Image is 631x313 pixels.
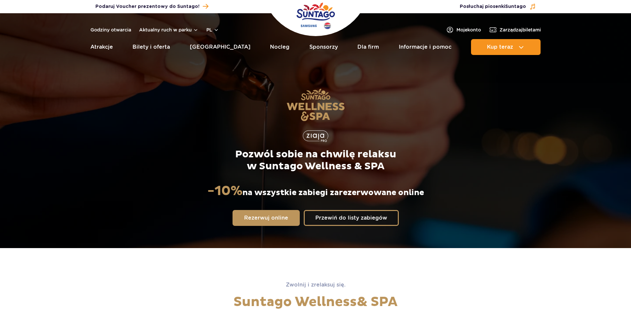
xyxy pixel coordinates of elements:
button: pl [206,26,219,33]
strong: -10% [207,183,242,199]
span: Kup teraz [487,44,513,50]
span: Suntago [505,4,526,9]
button: Posłuchaj piosenkiSuntago [460,3,536,10]
a: Nocleg [270,39,289,55]
span: Zarządzaj biletami [500,26,541,33]
a: Przewiń do listy zabiegów [304,210,399,226]
a: Atrakcje [90,39,113,55]
span: Posłuchaj piosenki [460,3,526,10]
a: Dla firm [357,39,379,55]
span: Zwolnij i zrelaksuj się. [286,282,345,288]
a: [GEOGRAPHIC_DATA] [190,39,250,55]
a: Zarządzajbiletami [489,26,541,34]
span: Przewiń do listy zabiegów [315,215,387,221]
span: Suntago Wellness & SPA [234,294,397,310]
span: Moje konto [456,26,481,33]
a: Godziny otwarcia [90,26,131,33]
a: Podaruj Voucher prezentowy do Suntago! [95,2,208,11]
button: Kup teraz [471,39,541,55]
a: Rezerwuj online [233,210,300,226]
a: Mojekonto [446,26,481,34]
img: Suntago Wellness & SPA [287,88,345,121]
a: Informacje i pomoc [399,39,451,55]
button: Aktualny ruch w parku [139,27,198,32]
span: Podaruj Voucher prezentowy do Suntago! [95,3,199,10]
p: na wszystkie zabiegi zarezerwowane online [207,183,424,199]
a: Sponsorzy [309,39,338,55]
p: Pozwól sobie na chwilę relaksu w Suntago Wellness & SPA [207,148,424,172]
a: Bilety i oferta [132,39,170,55]
span: Rezerwuj online [244,215,288,221]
